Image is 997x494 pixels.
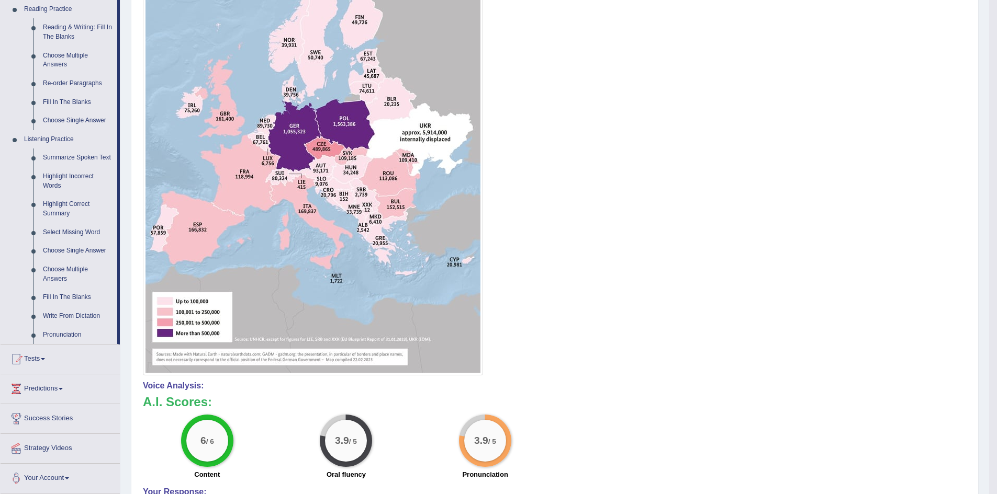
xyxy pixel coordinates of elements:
a: Listening Practice [19,130,117,149]
small: / 5 [488,438,496,445]
a: Reading & Writing: Fill In The Blanks [38,18,117,46]
a: Pronunciation [38,326,117,344]
a: Select Missing Word [38,223,117,242]
a: Highlight Incorrect Words [38,167,117,195]
a: Write From Dictation [38,307,117,326]
a: Choose Multiple Answers [38,260,117,288]
label: Content [194,469,220,479]
a: Predictions [1,374,120,400]
a: Fill In The Blanks [38,288,117,307]
big: 3.9 [335,435,350,446]
a: Fill In The Blanks [38,93,117,112]
a: Strategy Videos [1,434,120,460]
a: Your Account [1,464,120,490]
a: Tests [1,344,120,371]
a: Choose Multiple Answers [38,47,117,74]
label: Pronunciation [462,469,508,479]
small: / 6 [206,438,214,445]
a: Re-order Paragraphs [38,74,117,93]
big: 3.9 [474,435,488,446]
big: 6 [200,435,206,446]
a: Success Stories [1,404,120,430]
a: Summarize Spoken Text [38,148,117,167]
a: Choose Single Answer [38,242,117,260]
label: Oral fluency [327,469,366,479]
a: Choose Single Answer [38,111,117,130]
small: / 5 [349,438,357,445]
h4: Voice Analysis: [143,381,967,390]
a: Highlight Correct Summary [38,195,117,223]
b: A.I. Scores: [143,395,212,409]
